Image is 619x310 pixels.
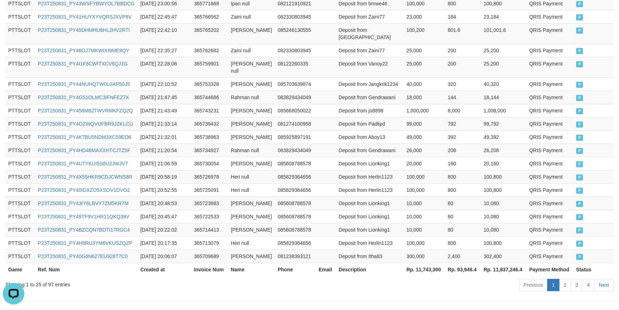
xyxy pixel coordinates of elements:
td: Deposit from jo8898 [336,104,403,117]
td: Deposit from Lionking1 [336,210,403,223]
td: [DATE] 22:42:10 [138,23,191,44]
span: PAID [576,161,583,167]
td: QRIS Payment [526,23,573,44]
td: 365726978 [191,170,228,183]
td: Deposit from Zaini77 [336,44,403,57]
a: P23T250831_PY4G51OLMC3IFNFEZ7X [38,95,129,100]
td: PTTSLOT [5,223,35,236]
a: P23T250831_PY40IDXZO5XSOV1DVO2 [38,187,130,193]
td: QRIS Payment [526,91,573,104]
td: [DATE] 21:32:01 [138,130,191,144]
td: 100,000 [403,183,445,197]
span: PAID [576,95,583,101]
td: PTTSLOT [5,250,35,263]
td: 085608788578 [275,210,316,223]
td: 99,792 [481,117,526,130]
td: [PERSON_NAME] [228,117,275,130]
td: Deposit from Herlin1123 [336,236,403,250]
td: 160 [445,157,481,170]
td: Zaini null [228,44,275,57]
td: 10,080 [481,210,526,223]
td: [DATE] 22:45:47 [138,10,191,23]
td: 792 [445,117,481,130]
td: Deposit from Jangkrik1234 [336,77,403,91]
span: PAID [576,48,583,54]
a: P23T250831_PY4U7YKUI5S6U2JWJV7 [38,161,128,166]
td: 365766562 [191,10,228,23]
td: PTTSLOT [5,57,35,77]
td: 365762682 [191,44,228,57]
td: Deposit from Herlin1123 [336,170,403,183]
td: 085829364656 [275,170,316,183]
td: Heri null [228,170,275,183]
a: P23T250831_PY41HUYXYVQRSJXVP8V [38,14,132,20]
td: PTTSLOT [5,23,35,44]
td: 26,000 [403,144,445,157]
td: QRIS Payment [526,183,573,197]
td: [DATE] 20:22:02 [138,223,191,236]
td: [PERSON_NAME] [228,210,275,223]
td: [PERSON_NAME] [228,157,275,170]
span: PAID [576,108,583,114]
span: PAID [576,121,583,127]
td: PTTSLOT [5,157,35,170]
td: QRIS Payment [526,223,573,236]
span: PAID [576,227,583,233]
td: 25,200 [481,44,526,57]
th: Rp. 11,743,300 [403,263,445,276]
td: [DATE] 20:48:53 [138,197,191,210]
td: QRIS Payment [526,197,573,210]
td: Deposit from Vanoy22 [336,57,403,77]
td: [DATE] 20:17:35 [138,236,191,250]
span: PAID [576,14,583,20]
a: Next [594,279,614,291]
td: 1,008,000 [481,104,526,117]
span: PAID [576,174,583,180]
td: 800 [445,183,481,197]
td: 49,392 [481,130,526,144]
button: Open LiveChat chat widget [3,3,24,24]
td: 365714413 [191,223,228,236]
td: 365713079 [191,236,228,250]
td: 10,080 [481,223,526,236]
td: [DATE] 20:58:19 [138,170,191,183]
td: Deposit from [GEOGRAPHIC_DATA] [336,23,403,44]
a: P23T250831_PY45DHMHU6HL2HV2RTI [38,27,130,33]
td: 083829434049 [275,91,316,104]
td: Deposit from Lionking1 [336,223,403,236]
td: 365753328 [191,77,228,91]
td: QRIS Payment [526,117,573,130]
td: 80 [445,210,481,223]
td: 365759901 [191,57,228,77]
td: 085829364656 [275,236,316,250]
td: Zaini null [228,10,275,23]
th: Email [316,263,336,276]
td: 100,000 [403,236,445,250]
td: PTTSLOT [5,130,35,144]
td: PTTSLOT [5,183,35,197]
td: 10,000 [403,223,445,236]
td: PTTSLOT [5,236,35,250]
td: QRIS Payment [526,57,573,77]
th: Payment Method [526,263,573,276]
td: 320 [445,77,481,91]
div: Showing 1 to 25 of 97 entries [5,278,253,288]
td: PTTSLOT [5,77,35,91]
td: Deposit from Gendrawani [336,144,403,157]
td: 10,000 [403,197,445,210]
td: 085608788578 [275,197,316,210]
td: 085246130555 [275,23,316,44]
td: 800 [445,170,481,183]
td: 365709689 [191,250,228,263]
td: 80 [445,197,481,210]
td: 25,000 [403,44,445,57]
a: P23T250831_PY4X55HKR9CDJCWNS8R [38,174,133,180]
th: Phone [275,263,316,276]
td: 101,001.6 [481,23,526,44]
td: 10,080 [481,197,526,210]
td: 20,000 [403,157,445,170]
td: QRIS Payment [526,170,573,183]
a: P23T250831_PY43IY6LBVY7ZM5KR7M [38,200,129,206]
td: QRIS Payment [526,144,573,157]
span: PAID [576,201,583,207]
